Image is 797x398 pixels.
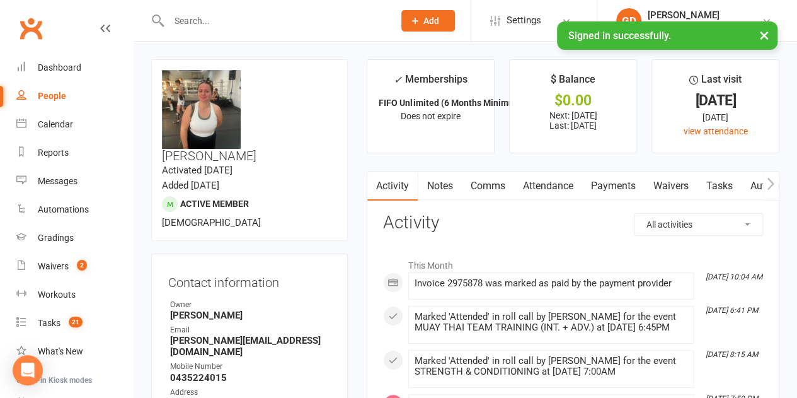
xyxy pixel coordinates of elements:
a: Waivers 2 [16,252,133,281]
div: $0.00 [521,94,625,107]
a: Reports [16,139,133,167]
a: Comms [461,172,513,201]
i: [DATE] 10:04 AM [706,272,762,281]
a: What's New [16,337,133,366]
h3: Contact information [168,271,331,290]
strong: FIFO Unlimited (6 Months Minimum Term) [379,98,546,108]
time: Activated [DATE] [162,165,232,176]
div: Open Intercom Messenger [13,355,43,385]
span: 2 [77,260,87,271]
div: Mobile Number [170,361,331,373]
time: Added [DATE] [162,180,219,191]
button: × [753,21,776,49]
a: Tasks 21 [16,309,133,337]
span: Active member [180,199,249,209]
div: Marked 'Attended' in roll call by [PERSON_NAME] for the event STRENGTH & CONDITIONING at [DATE] 7... [414,356,688,377]
div: What's New [38,346,83,356]
a: Attendance [513,172,582,201]
div: Owner [170,299,331,311]
div: Dashboard [38,62,81,73]
a: Payments [582,172,644,201]
a: Dashboard [16,54,133,82]
a: Notes [418,172,461,201]
a: People [16,82,133,110]
strong: [PERSON_NAME][EMAIL_ADDRESS][DOMAIN_NAME] [170,335,331,358]
div: Memberships [394,71,467,95]
div: People [38,91,66,101]
p: Next: [DATE] Last: [DATE] [521,110,625,131]
li: This Month [383,252,763,272]
span: [DEMOGRAPHIC_DATA] [162,217,261,228]
div: GD [616,8,641,33]
i: ✓ [394,74,402,86]
img: image1729591634.png [162,70,241,149]
a: Messages [16,167,133,196]
a: Automations [16,196,133,224]
div: [PERSON_NAME] [648,9,762,21]
a: Clubworx [15,13,47,44]
div: [DATE] [663,94,767,107]
button: Add [401,10,455,32]
span: 21 [69,317,83,327]
div: Marked 'Attended' in roll call by [PERSON_NAME] for the event MUAY THAI TEAM TRAINING (INT. + ADV... [414,312,688,333]
div: Gradings [38,233,74,243]
div: Waivers [38,261,69,271]
span: Signed in successfully. [568,30,671,42]
div: Calendar [38,119,73,129]
span: Does not expire [401,111,461,121]
a: Workouts [16,281,133,309]
a: Gradings [16,224,133,252]
div: Workouts [38,290,76,300]
div: Automations [38,204,89,214]
h3: Activity [383,213,763,233]
i: [DATE] 6:41 PM [706,306,758,315]
span: Settings [507,6,541,35]
a: Calendar [16,110,133,139]
div: Messages [38,176,77,186]
div: Last visit [689,71,742,94]
a: view attendance [684,126,748,136]
span: Add [423,16,439,26]
div: Email [170,324,331,336]
div: Tasks [38,318,60,328]
input: Search... [165,12,385,30]
div: $ Balance [551,71,595,94]
a: Tasks [697,172,741,201]
strong: [PERSON_NAME] [170,310,331,321]
a: Waivers [644,172,697,201]
a: Activity [367,172,418,201]
h3: [PERSON_NAME] [162,70,337,163]
i: [DATE] 8:15 AM [706,350,758,359]
div: Reports [38,148,69,158]
div: Invoice 2975878 was marked as paid by the payment provider [414,278,688,289]
strong: 0435224015 [170,372,331,383]
div: [DATE] [663,110,767,124]
div: Champions [PERSON_NAME] [648,21,762,32]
